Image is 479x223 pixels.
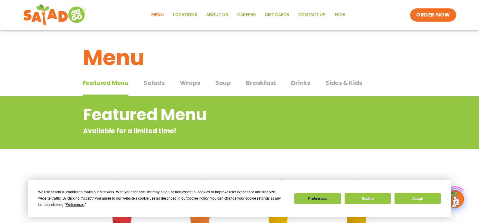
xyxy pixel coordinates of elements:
[23,3,87,27] img: new-SAG-logo-768×292
[28,180,451,217] div: Cookie Consent Prompt
[202,8,233,22] a: About Us
[416,11,450,19] span: ORDER NOW
[345,193,391,204] button: Decline
[325,78,362,87] span: Sides & Kids
[180,78,200,87] span: Wraps
[187,196,208,200] span: Cookie Policy
[294,193,341,204] button: Preferences
[215,78,231,87] span: Soup
[395,193,441,204] button: Accept
[260,8,294,22] a: GIFT CARDS
[83,76,396,97] div: Tabbed content
[147,8,350,22] nav: Menu
[330,8,350,22] a: FAQs
[294,8,330,22] a: Contact Us
[143,78,165,87] span: Salads
[147,8,168,22] a: Menu
[66,203,84,207] span: Preferences
[168,8,202,22] a: Locations
[83,103,348,127] h2: Featured Menu
[83,126,348,136] p: Available for a limited time!
[83,78,128,87] span: Featured Menu
[410,8,456,22] a: ORDER NOW
[291,78,310,87] span: Drinks
[38,189,287,208] div: We use essential cookies to make our site work. With your consent, we may also use non-essential ...
[83,41,396,74] h1: Menu
[246,78,276,87] span: Breakfast
[233,8,260,22] a: Careers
